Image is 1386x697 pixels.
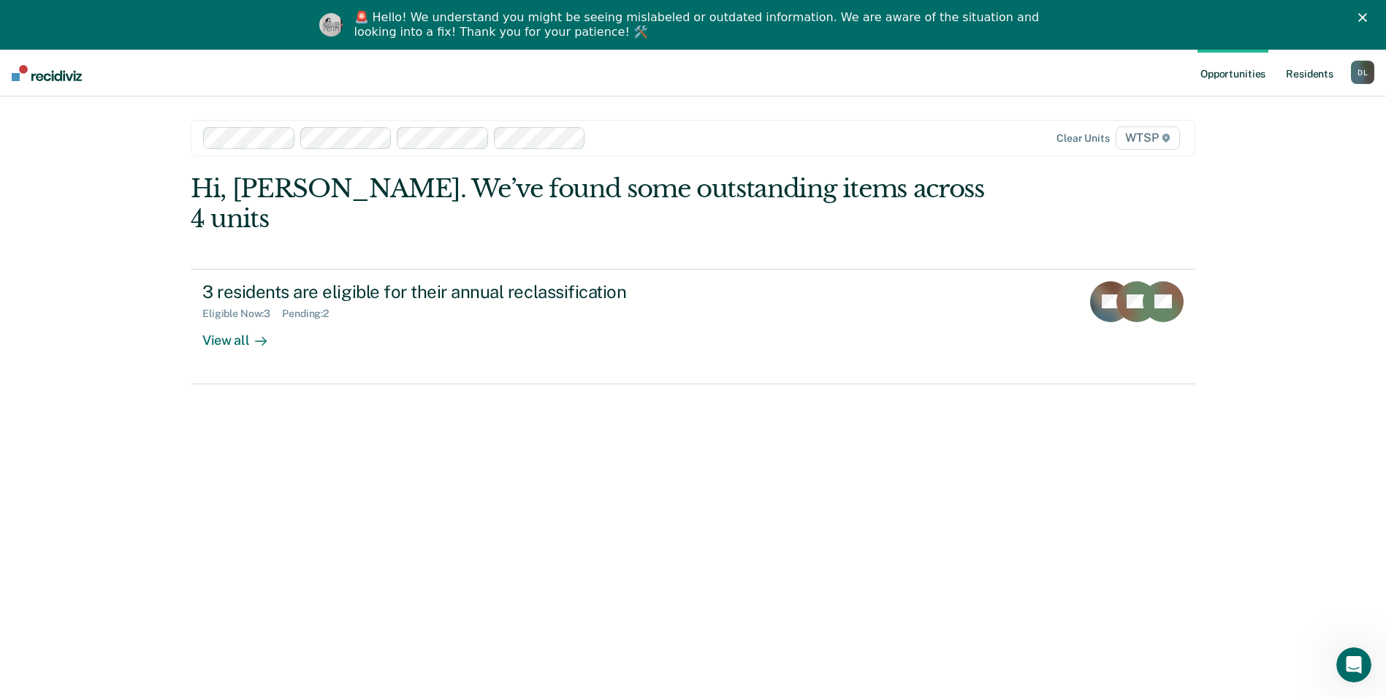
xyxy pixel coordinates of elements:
[1358,13,1373,22] div: Close
[1283,50,1336,96] a: Residents
[1351,61,1374,84] div: D L
[354,10,1044,39] div: 🚨 Hello! We understand you might be seeing mislabeled or outdated information. We are aware of th...
[1197,50,1268,96] a: Opportunities
[1116,126,1180,150] span: WTSP
[191,174,994,234] div: Hi, [PERSON_NAME]. We’ve found some outstanding items across 4 units
[202,281,715,302] div: 3 residents are eligible for their annual reclassification
[191,269,1195,384] a: 3 residents are eligible for their annual reclassificationEligible Now:3Pending:2View all
[1056,132,1110,145] div: Clear units
[1336,647,1371,682] iframe: Intercom live chat
[1351,61,1374,84] button: DL
[202,308,282,320] div: Eligible Now : 3
[12,65,82,81] img: Recidiviz
[202,320,284,348] div: View all
[319,13,343,37] img: Profile image for Kim
[282,308,340,320] div: Pending : 2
